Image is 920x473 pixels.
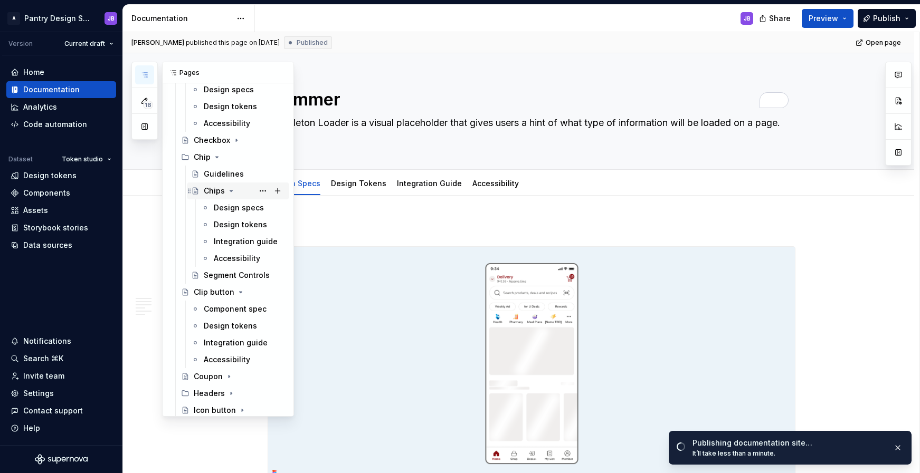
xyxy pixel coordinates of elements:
div: Help [23,423,40,433]
button: Publish [858,9,916,28]
a: Integration guide [187,334,289,351]
a: Design specs [187,81,289,98]
a: Invite team [6,368,116,384]
div: Version [8,40,33,48]
span: Preview [809,13,838,24]
span: [PERSON_NAME] [131,38,184,47]
div: JB [108,14,115,23]
a: Documentation [6,81,116,98]
div: Design tokens [214,219,267,230]
a: Analytics [6,99,116,115]
span: Share [769,13,791,24]
a: Components [6,185,116,201]
a: Accessibility [187,351,289,368]
button: Current draft [60,36,118,51]
div: Integration Guide [393,172,466,194]
a: Checkbox [177,132,289,149]
div: Accessibility [214,253,260,264]
div: Settings [23,388,54,399]
div: Design Tokens [327,172,391,194]
div: Search ⌘K [23,353,63,364]
button: Notifications [6,333,116,350]
div: Contact support [23,406,83,416]
div: Documentation [23,84,80,95]
div: Code automation [23,119,87,130]
button: Preview [802,9,853,28]
a: Design tokens [197,216,289,233]
div: Design Specs [265,172,325,194]
span: Publish [873,13,900,24]
div: Data sources [23,240,72,250]
a: Settings [6,385,116,402]
div: Headers [177,385,289,402]
div: Analytics [23,102,57,112]
span: Open page [866,38,901,47]
a: Clip button [177,284,289,301]
div: Headers [194,388,225,399]
div: Accessibility [204,118,250,129]
div: Checkbox [194,135,230,146]
a: Design tokens [187,317,289,334]
div: Invite team [23,371,64,381]
a: Component spec [187,301,289,317]
a: Icon button [177,402,289,419]
div: Accessibility [468,172,523,194]
button: Search ⌘K [6,350,116,367]
a: Integration guide [197,233,289,250]
div: Segment Controls [204,270,270,281]
a: Accessibility [187,115,289,132]
a: Home [6,64,116,81]
div: Publishing documentation site… [693,438,885,448]
a: Segment Controls [187,267,289,284]
div: Design tokens [204,321,257,331]
div: Pantry Design System [24,13,92,24]
span: Token studio [62,155,103,163]
a: Integration Guide [397,179,462,188]
a: Design tokens [6,167,116,184]
div: Coupon [194,371,223,382]
div: Assets [23,205,48,216]
div: Chip [177,149,289,166]
button: Share [754,9,798,28]
div: Home [23,67,44,78]
div: Components [23,188,70,198]
div: Notifications [23,336,71,346]
div: Accessibility [204,354,250,365]
div: Design specs [214,202,264,213]
div: Storybook stories [23,223,88,233]
div: Chips [204,186,225,196]
div: Integration guide [214,236,278,247]
button: Contact support [6,402,116,419]
a: Guidelines [187,166,289,182]
div: Design tokens [204,101,257,112]
div: Clip button [194,287,234,297]
a: Storybook stories [6,219,116,236]
div: Design tokens [23,170,77,181]
a: Code automation [6,116,116,133]
a: Design specs [197,199,289,216]
span: Published [297,38,328,47]
button: Token studio [57,152,116,167]
a: Design Specs [270,179,320,188]
div: Pages [163,62,293,83]
div: Guidelines [204,169,244,179]
div: published this page on [DATE] [186,38,280,47]
a: Open page [852,35,906,50]
div: Icon button [194,405,236,416]
a: Accessibility [197,250,289,267]
a: Data sources [6,237,116,254]
div: It’ll take less than a minute. [693,449,885,458]
div: JB [744,14,751,23]
a: Design Tokens [331,179,386,188]
a: Coupon [177,368,289,385]
span: Current draft [64,40,105,48]
div: A [7,12,20,25]
a: Assets [6,202,116,219]
button: APantry Design SystemJB [2,7,120,30]
div: Integration guide [204,337,268,348]
span: 18 [143,101,153,109]
svg: Supernova Logo [35,454,88,465]
div: Design specs [204,84,254,95]
div: Component spec [204,304,267,314]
